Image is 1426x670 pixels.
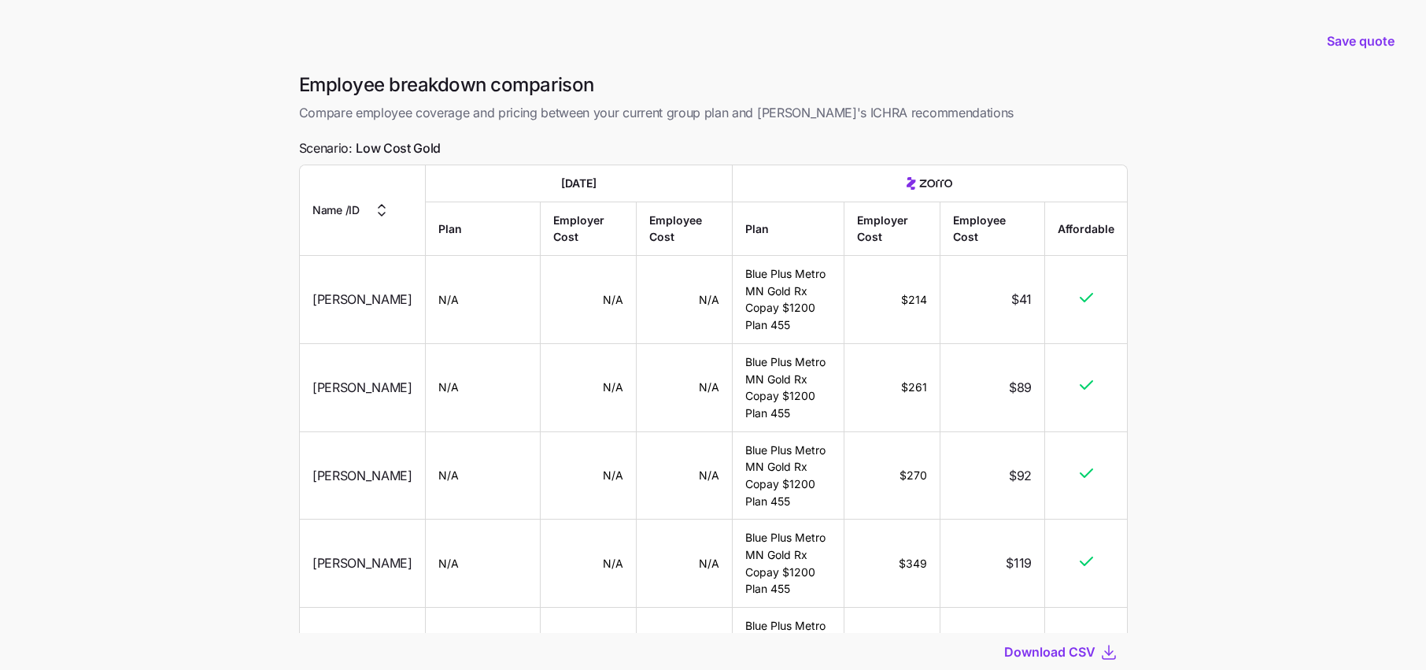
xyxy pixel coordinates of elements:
[425,520,540,608] td: N/A
[541,256,637,344] td: N/A
[732,344,844,432] td: Blue Plus Metro MN Gold Rx Copay $1200 Plan 455
[844,256,940,344] td: $214
[1327,31,1395,50] span: Save quote
[1006,553,1032,573] span: $119
[1004,642,1099,661] button: Download CSV
[636,202,732,255] th: Employee Cost
[312,290,412,309] span: [PERSON_NAME]
[844,520,940,608] td: $349
[425,202,540,255] th: Plan
[1008,465,1031,485] span: $92
[425,344,540,432] td: N/A
[732,202,844,255] th: Plan
[541,202,637,255] th: Employer Cost
[636,431,732,520] td: N/A
[425,256,540,344] td: N/A
[844,344,940,432] td: $261
[1010,290,1031,309] span: $41
[1004,642,1095,661] span: Download CSV
[312,465,412,485] span: [PERSON_NAME]
[541,344,637,432] td: N/A
[425,431,540,520] td: N/A
[732,431,844,520] td: Blue Plus Metro MN Gold Rx Copay $1200 Plan 455
[636,256,732,344] td: N/A
[732,256,844,344] td: Blue Plus Metro MN Gold Rx Copay $1200 Plan 455
[312,553,412,573] span: [PERSON_NAME]
[844,431,940,520] td: $270
[732,520,844,608] td: Blue Plus Metro MN Gold Rx Copay $1200 Plan 455
[299,72,1128,97] h1: Employee breakdown comparison
[312,202,360,219] span: Name / ID
[1314,19,1407,63] button: Save quote
[299,139,441,158] span: Scenario:
[636,520,732,608] td: N/A
[940,202,1044,255] th: Employee Cost
[541,431,637,520] td: N/A
[299,103,1128,123] span: Compare employee coverage and pricing between your current group plan and [PERSON_NAME]'s ICHRA r...
[636,344,732,432] td: N/A
[312,378,412,398] span: [PERSON_NAME]
[1008,378,1031,398] span: $89
[1045,202,1127,255] th: Affordable
[844,202,940,255] th: Employer Cost
[425,165,732,202] th: [DATE]
[356,139,441,158] span: Low Cost Gold
[541,520,637,608] td: N/A
[312,201,391,220] button: Name /ID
